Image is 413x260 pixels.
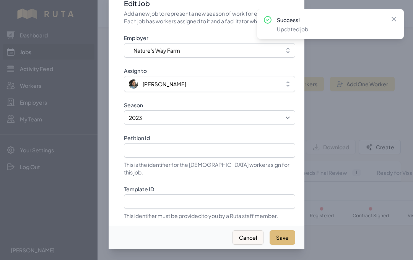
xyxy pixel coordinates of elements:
p: Add a new job to represent a new season of work for each employer. Each job has workers assigned ... [124,10,295,25]
label: Assign to [124,67,295,74]
span: Nature's Way Farm [133,47,180,54]
label: Employer [124,34,295,42]
p: Updated job. [277,25,384,33]
span: [PERSON_NAME] [143,80,186,88]
p: This is the identifier for the [DEMOGRAPHIC_DATA] workers sign for this job. [124,161,295,176]
button: Cancel [233,230,263,245]
label: Petition Id [124,134,295,142]
button: [PERSON_NAME] [124,76,295,92]
p: Success! [277,16,384,24]
button: Save [270,230,295,245]
label: Season [124,101,295,109]
p: This identifier must be provided to you by a Ruta staff member. [124,212,295,220]
button: Nature's Way Farm [124,43,295,58]
label: Template ID [124,185,295,193]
